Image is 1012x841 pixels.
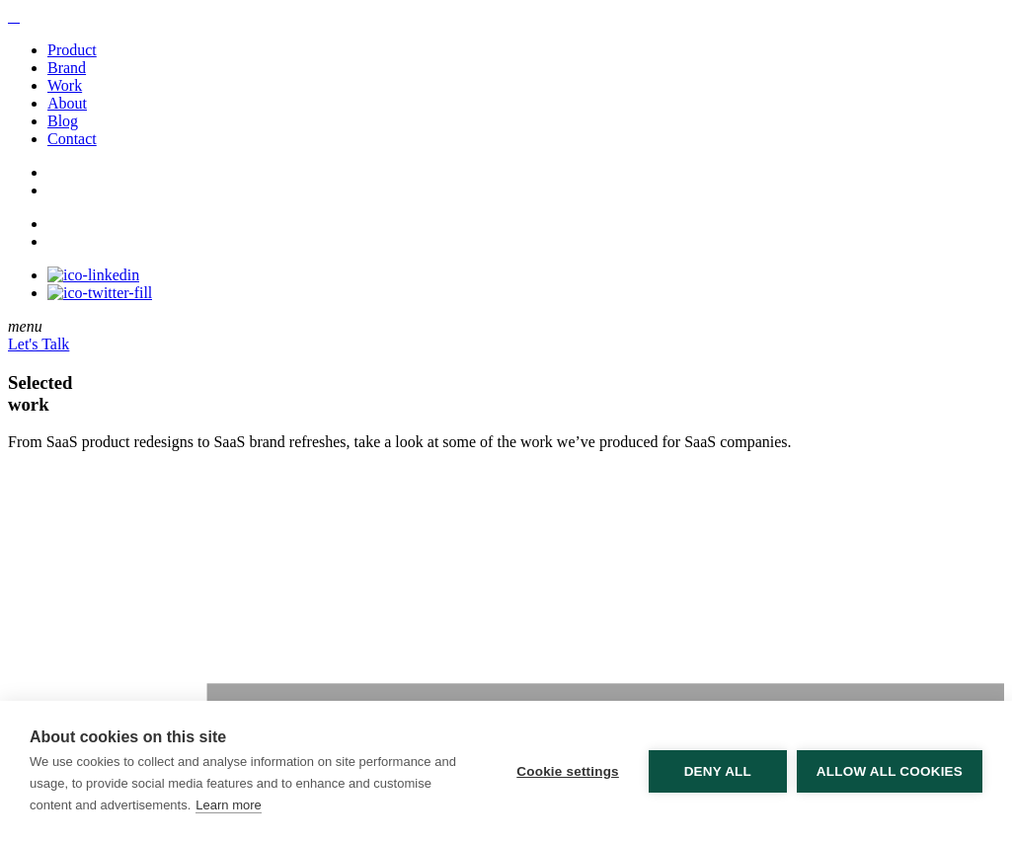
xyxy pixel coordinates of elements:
p: We use cookies to collect and analyse information on site performance and usage, to provide socia... [30,754,456,812]
a: Work [47,77,82,94]
a: Brand [47,59,86,76]
button: Cookie settings [497,750,639,793]
a: Let's Talk [8,336,69,352]
p: From SaaS product redesigns to SaaS brand refreshes, take a look at some of the work we’ve produc... [8,433,1004,451]
img: ico-linkedin [47,267,139,284]
a: Contact [47,130,97,147]
iframe: [iFrameSizer]iframe-0.6993218985979002:44:875:init2 [8,467,1004,510]
strong: About cookies on this site [30,728,226,745]
button: Allow all cookies [797,750,982,793]
a: About [47,95,87,112]
h1: Selected work [8,372,1004,416]
a: Product [47,41,97,58]
a: Blog [47,113,78,129]
a: Learn more [195,798,261,813]
button: Deny all [649,750,787,793]
img: ico-twitter-fill [47,284,152,302]
em: menu [8,318,42,335]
